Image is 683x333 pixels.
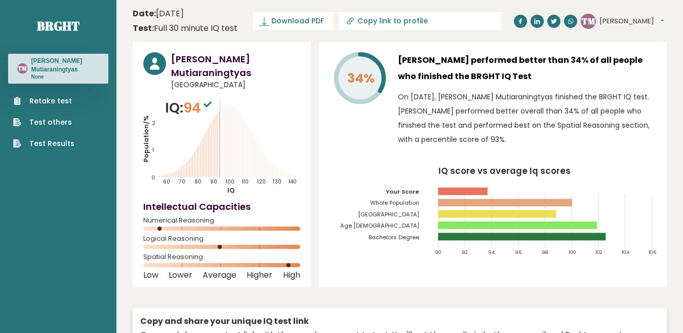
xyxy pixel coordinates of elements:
[203,273,236,277] span: Average
[143,273,158,277] span: Low
[599,16,664,26] button: [PERSON_NAME]
[435,249,441,256] tspan: 90
[649,249,656,256] tspan: 106
[13,117,74,128] a: Test others
[143,218,300,223] span: Numerical Reasoning
[133,8,184,20] time: [DATE]
[165,98,214,118] p: IQ:
[358,210,419,218] tspan: [GEOGRAPHIC_DATA]
[152,146,154,154] tspan: 1
[253,12,334,30] a: Download PDF
[462,249,468,256] tspan: 92
[247,273,272,277] span: Higher
[340,221,419,230] tspan: Age [DEMOGRAPHIC_DATA]
[171,52,300,80] h3: [PERSON_NAME] Mutiaraningtyas
[13,96,74,106] a: Retake test
[31,73,99,81] p: None
[18,64,27,72] text: TM
[171,80,300,90] span: [GEOGRAPHIC_DATA]
[163,178,170,186] tspan: 60
[273,178,282,186] tspan: 130
[194,178,202,186] tspan: 80
[143,200,300,213] h4: Intellectual Capacities
[622,249,630,256] tspan: 104
[133,8,156,19] b: Date:
[386,188,419,196] tspan: Your Score
[370,199,419,207] tspan: Whole Population
[398,90,656,146] p: On [DATE], [PERSON_NAME] Mutiaraningtyas finished the BRGHT IQ test. [PERSON_NAME] performed bett...
[289,178,297,186] tspan: 140
[347,69,374,87] tspan: 34%
[152,120,155,127] tspan: 2
[438,165,571,177] tspan: IQ score vs average Iq scores
[210,178,217,186] tspan: 90
[582,15,595,26] text: TM
[242,178,249,186] tspan: 110
[13,138,74,149] a: Test Results
[227,186,235,195] tspan: IQ
[515,249,521,256] tspan: 96
[142,116,150,162] tspan: Population/%
[178,178,185,186] tspan: 70
[133,22,154,34] b: Test:
[398,52,656,85] h3: [PERSON_NAME] performed better than 34% of all people who finished the BRGHT IQ Test
[271,16,324,26] span: Download PDF
[595,249,602,256] tspan: 102
[488,249,495,256] tspan: 94
[226,178,234,186] tspan: 100
[31,57,99,73] h3: [PERSON_NAME] Mutiaraningtyas
[37,18,79,34] a: Brght
[133,22,237,34] div: Full 30 minute IQ test
[369,233,419,241] tspan: Bachelors Degree
[143,237,300,241] span: Logical Reasoning
[542,249,548,256] tspan: 98
[169,273,192,277] span: Lower
[143,255,300,259] span: Spatial Reasoning
[257,178,266,186] tspan: 120
[140,315,659,327] div: Copy and share your unique IQ test link
[183,98,214,117] span: 94
[569,249,576,256] tspan: 100
[283,273,300,277] span: High
[151,174,155,181] tspan: 0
